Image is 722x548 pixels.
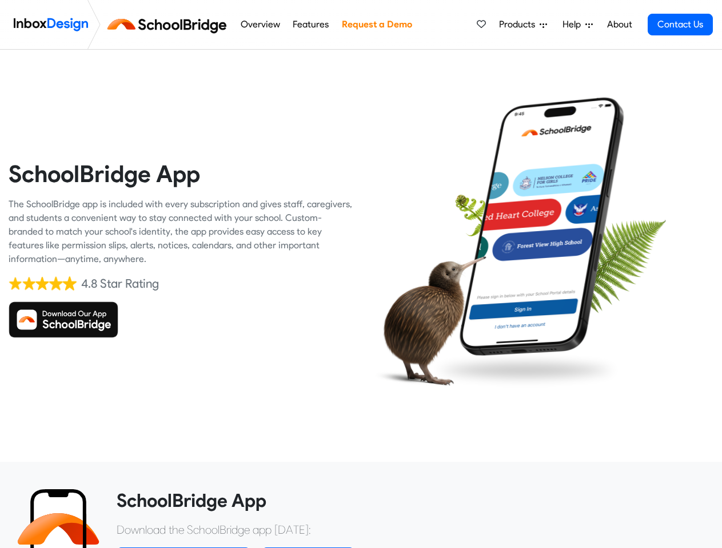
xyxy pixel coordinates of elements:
img: kiwi_bird.png [370,246,486,396]
a: Request a Demo [338,13,415,36]
img: shadow.png [428,349,623,391]
span: Products [499,18,540,31]
a: About [604,13,635,36]
a: Overview [237,13,283,36]
img: Download SchoolBridge App [9,301,118,338]
img: phone.png [451,96,632,356]
a: Contact Us [648,14,713,35]
span: Help [563,18,585,31]
a: Help [558,13,597,36]
div: 4.8 Star Rating [81,275,159,292]
div: The SchoolBridge app is included with every subscription and gives staff, caregivers, and student... [9,198,353,266]
img: schoolbridge logo [105,11,234,38]
a: Products [494,13,552,36]
heading: SchoolBridge App [9,159,353,188]
p: Download the SchoolBridge app [DATE]: [117,521,705,538]
a: Features [290,13,332,36]
heading: SchoolBridge App [117,489,705,512]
